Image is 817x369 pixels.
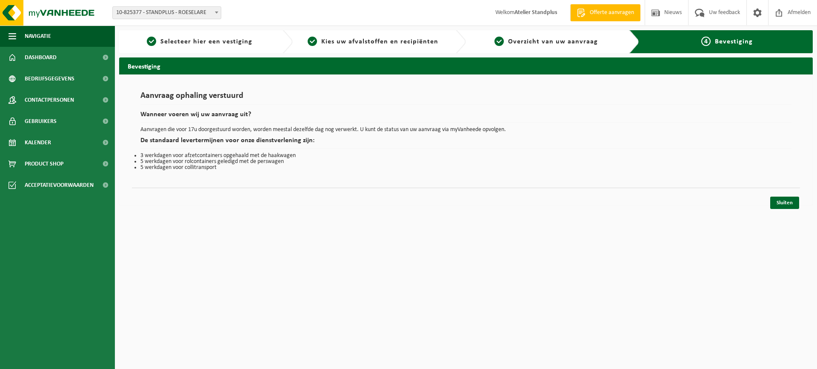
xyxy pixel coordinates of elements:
[25,47,57,68] span: Dashboard
[113,7,221,19] span: 10-825377 - STANDPLUS - ROESELARE
[140,137,791,149] h2: De standaard levertermijnen voor onze dienstverlening zijn:
[701,37,711,46] span: 4
[770,197,799,209] a: Sluiten
[715,38,753,45] span: Bevestiging
[140,92,791,105] h1: Aanvraag ophaling verstuurd
[25,174,94,196] span: Acceptatievoorwaarden
[494,37,504,46] span: 3
[140,159,791,165] li: 5 werkdagen voor rolcontainers geledigd met de perswagen
[123,37,276,47] a: 1Selecteer hier een vestiging
[514,9,557,16] strong: Atelier Standplus
[508,38,598,45] span: Overzicht van uw aanvraag
[470,37,623,47] a: 3Overzicht van uw aanvraag
[25,111,57,132] span: Gebruikers
[297,37,449,47] a: 2Kies uw afvalstoffen en recipiënten
[321,38,438,45] span: Kies uw afvalstoffen en recipiënten
[25,132,51,153] span: Kalender
[140,127,791,133] p: Aanvragen die voor 17u doorgestuurd worden, worden meestal dezelfde dag nog verwerkt. U kunt de s...
[570,4,640,21] a: Offerte aanvragen
[119,57,813,74] h2: Bevestiging
[308,37,317,46] span: 2
[147,37,156,46] span: 1
[140,111,791,123] h2: Wanneer voeren wij uw aanvraag uit?
[25,68,74,89] span: Bedrijfsgegevens
[112,6,221,19] span: 10-825377 - STANDPLUS - ROESELARE
[25,153,63,174] span: Product Shop
[4,350,142,369] iframe: chat widget
[140,153,791,159] li: 3 werkdagen voor afzetcontainers opgehaald met de haakwagen
[160,38,252,45] span: Selecteer hier een vestiging
[140,165,791,171] li: 5 werkdagen voor collitransport
[25,26,51,47] span: Navigatie
[588,9,636,17] span: Offerte aanvragen
[25,89,74,111] span: Contactpersonen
